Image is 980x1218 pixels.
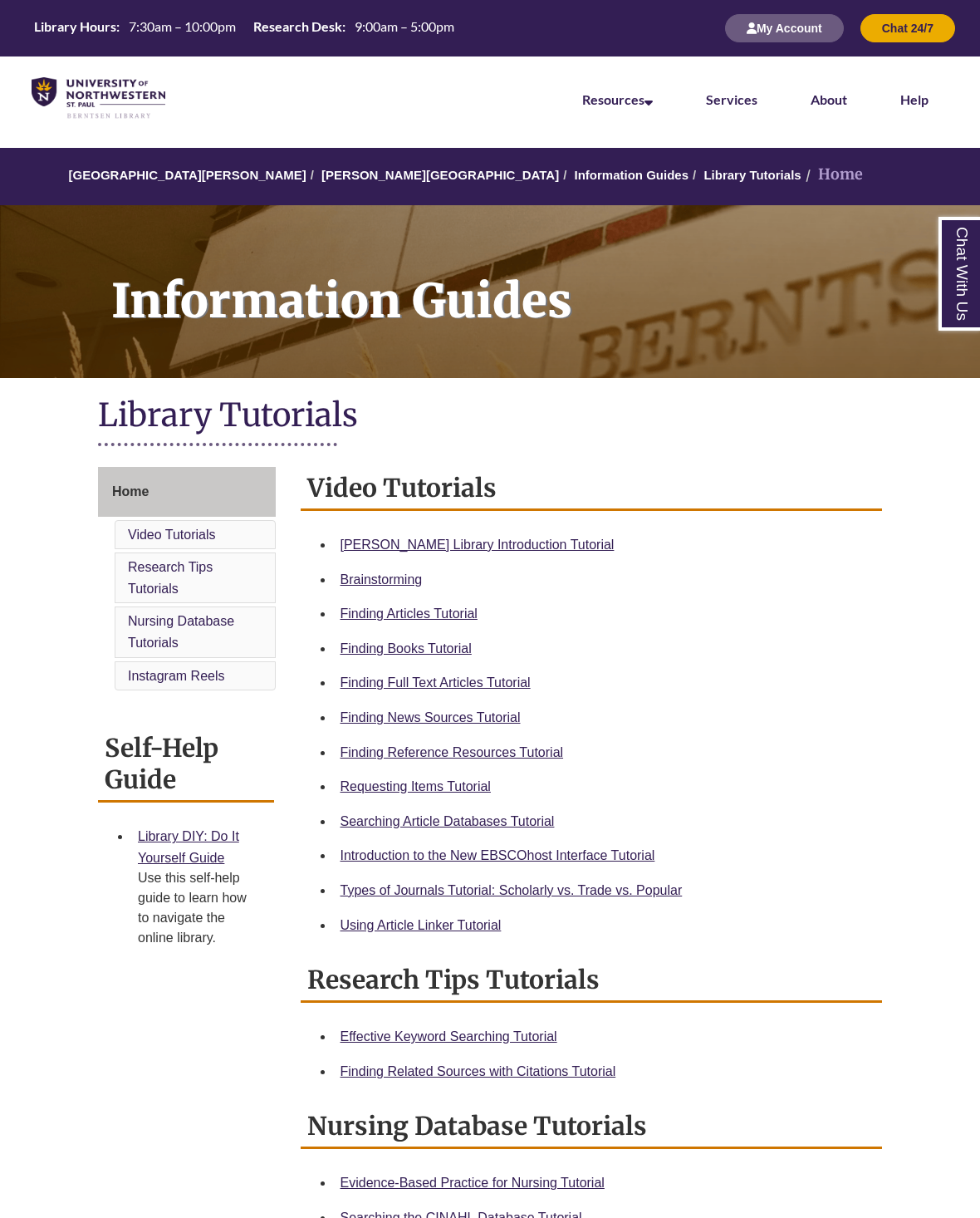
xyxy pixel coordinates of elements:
a: Types of Journals Tutorial: Scholarly vs. Trade vs. Popular [341,883,683,897]
a: Finding News Sources Tutorial [341,710,521,724]
span: 7:30am – 10:00pm [129,18,236,34]
table: Hours Today [27,17,461,38]
a: Library Tutorials [703,168,801,182]
h2: Self-Help Guide [98,727,274,803]
th: Research Desk: [247,17,348,36]
h1: Library Tutorials [98,395,882,439]
a: Help [900,91,929,107]
a: Instagram Reels [128,669,225,683]
a: Information Guides [575,168,689,182]
a: Hours Today [27,17,461,40]
a: About [811,91,847,107]
h2: Research Tips Tutorials [301,959,883,1003]
a: Evidence-Based Practice for Nursing Tutorial [341,1176,605,1190]
a: Brainstorming [341,572,423,587]
a: Using Article Linker Tutorial [341,918,502,932]
button: My Account [725,14,844,42]
span: 9:00am – 5:00pm [355,18,454,34]
a: Requesting Items Tutorial [341,779,491,793]
a: Finding Articles Tutorial [341,607,478,621]
a: Nursing Database Tutorials [128,614,234,650]
span: Home [112,484,149,498]
a: [GEOGRAPHIC_DATA][PERSON_NAME] [69,168,306,182]
li: Home [801,163,863,187]
a: Finding Full Text Articles Tutorial [341,675,531,690]
a: Home [98,467,276,517]
a: Finding Books Tutorial [341,641,472,656]
div: Guide Page Menu [98,467,276,694]
button: Chat 24/7 [860,14,955,42]
a: Research Tips Tutorials [128,560,213,596]
a: Introduction to the New EBSCOhost Interface Tutorial [341,848,655,862]
a: Effective Keyword Searching Tutorial [341,1029,557,1044]
a: Library DIY: Do It Yourself Guide [138,829,239,865]
a: [PERSON_NAME][GEOGRAPHIC_DATA] [321,168,559,182]
a: Finding Related Sources with Citations Tutorial [341,1064,616,1078]
a: Services [706,91,757,107]
a: Searching Article Databases Tutorial [341,814,555,828]
th: Library Hours: [27,17,122,36]
h1: Information Guides [93,205,980,356]
a: Video Tutorials [128,528,216,542]
a: [PERSON_NAME] Library Introduction Tutorial [341,538,615,552]
a: Resources [582,91,653,107]
h2: Nursing Database Tutorials [301,1105,883,1149]
a: Finding Reference Resources Tutorial [341,745,564,759]
img: UNWSP Library Logo [32,77,165,120]
a: My Account [725,21,844,35]
h2: Video Tutorials [301,467,883,511]
a: Chat 24/7 [860,21,955,35]
div: Use this self-help guide to learn how to navigate the online library. [138,868,261,948]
